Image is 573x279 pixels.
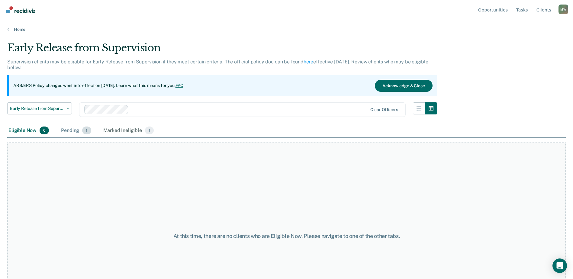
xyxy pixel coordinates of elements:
a: here [304,59,313,65]
span: 0 [40,127,49,134]
div: M W [559,5,568,14]
button: Acknowledge & Close [375,80,432,92]
div: Marked Ineligible1 [102,124,155,137]
div: At this time, there are no clients who are Eligible Now. Please navigate to one of the other tabs. [147,233,426,239]
div: Pending1 [60,124,92,137]
span: Early Release from Supervision [10,106,64,111]
p: ARS/ERS Policy changes went into effect on [DATE]. Learn what this means for you: [13,83,184,89]
img: Recidiviz [6,6,35,13]
span: 1 [145,127,154,134]
p: Supervision clients may be eligible for Early Release from Supervision if they meet certain crite... [7,59,428,70]
span: 1 [82,127,91,134]
button: Profile dropdown button [559,5,568,14]
a: Home [7,27,566,32]
div: Early Release from Supervision [7,42,437,59]
button: Early Release from Supervision [7,102,72,114]
div: Open Intercom Messenger [552,258,567,273]
div: Clear officers [370,107,398,112]
div: Eligible Now0 [7,124,50,137]
a: FAQ [175,83,184,88]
